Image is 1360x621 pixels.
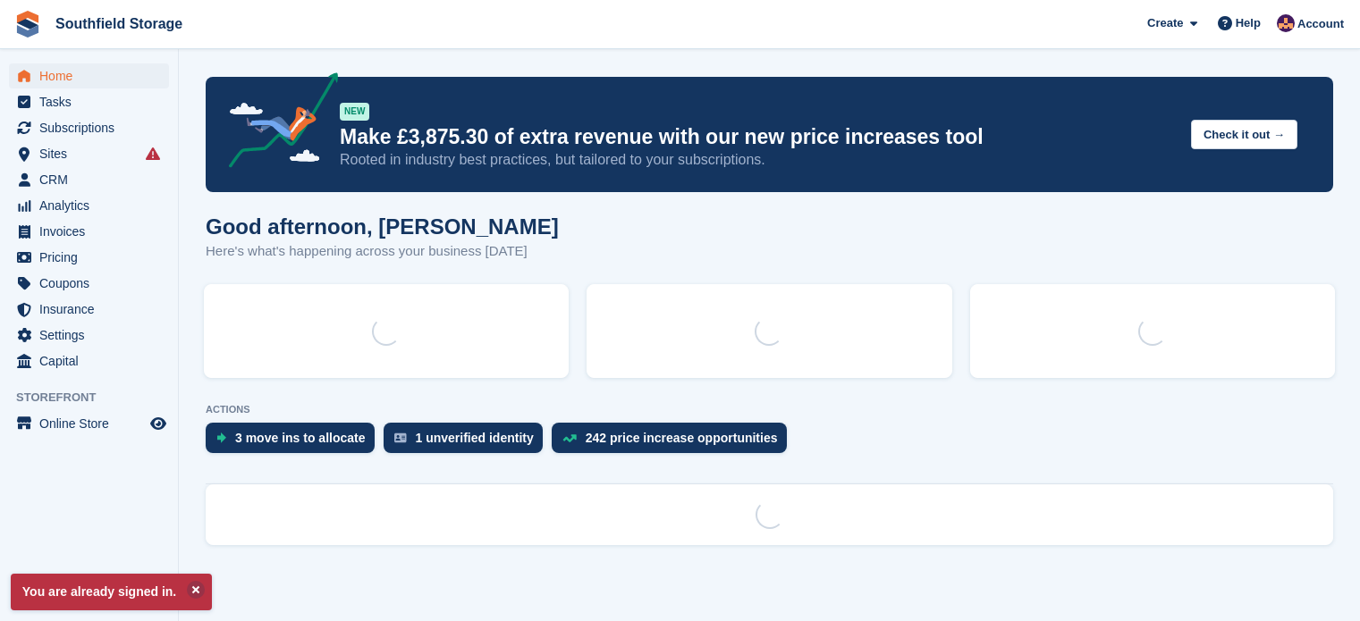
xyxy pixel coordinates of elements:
[148,413,169,434] a: Preview store
[1297,15,1344,33] span: Account
[9,89,169,114] a: menu
[340,150,1177,170] p: Rooted in industry best practices, but tailored to your subscriptions.
[1191,120,1297,149] button: Check it out →
[9,167,169,192] a: menu
[206,404,1333,415] p: ACTIONS
[39,297,147,322] span: Insurance
[48,9,190,38] a: Southfield Storage
[146,147,160,161] i: Smart entry sync failures have occurred
[39,167,147,192] span: CRM
[39,271,147,296] span: Coupons
[206,423,384,462] a: 3 move ins to allocate
[39,219,147,244] span: Invoices
[9,193,169,218] a: menu
[562,434,577,442] img: price_increase_opportunities-93ffe204e8149a01c8c9dc8f82e8f89637d9d84a8eef4429ea346261dce0b2c0.svg
[340,103,369,121] div: NEW
[39,348,147,373] span: Capital
[39,323,147,348] span: Settings
[39,193,147,218] span: Analytics
[216,432,226,443] img: move_ins_to_allocate_icon-fdf77a2bb77ea45bf5b3d319d69a93e2d87916cf1d5bf7949dd705db3b84f3ca.svg
[39,411,147,436] span: Online Store
[39,63,147,88] span: Home
[9,245,169,270] a: menu
[384,423,552,462] a: 1 unverified identity
[9,63,169,88] a: menu
[340,124,1177,150] p: Make £3,875.30 of extra revenue with our new price increases tool
[9,115,169,140] a: menu
[1277,14,1295,32] img: Sharon Law
[206,214,559,239] h1: Good afternoon, [PERSON_NAME]
[39,245,147,270] span: Pricing
[9,219,169,244] a: menu
[16,389,178,407] span: Storefront
[235,431,366,445] div: 3 move ins to allocate
[14,11,41,38] img: stora-icon-8386f47178a22dfd0bd8f6a31ec36ba5ce8667c1dd55bd0f319d3a0aa187defe.svg
[9,348,169,373] a: menu
[1147,14,1183,32] span: Create
[206,241,559,262] p: Here's what's happening across your business [DATE]
[552,423,796,462] a: 242 price increase opportunities
[586,431,778,445] div: 242 price increase opportunities
[9,411,169,436] a: menu
[39,141,147,166] span: Sites
[1236,14,1261,32] span: Help
[9,141,169,166] a: menu
[9,297,169,322] a: menu
[39,89,147,114] span: Tasks
[11,574,212,610] p: You are already signed in.
[9,323,169,348] a: menu
[39,115,147,140] span: Subscriptions
[214,72,339,174] img: price-adjustments-announcement-icon-8257ccfd72463d97f412b2fc003d46551f7dbcb40ab6d574587a9cd5c0d94...
[394,432,407,443] img: verify_identity-adf6edd0f0f0b5bbfe63781bf79b02c33cf7c696d77639b501bdc392416b5a36.svg
[416,431,534,445] div: 1 unverified identity
[9,271,169,296] a: menu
